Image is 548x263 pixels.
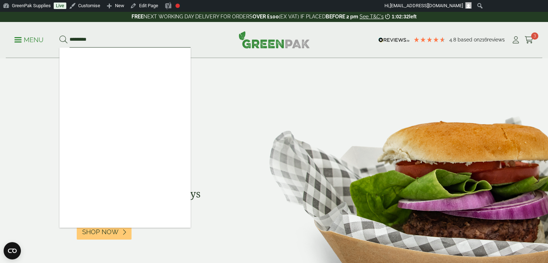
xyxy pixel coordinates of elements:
button: Open CMP widget [4,242,21,259]
a: Live [54,3,66,9]
span: Based on [458,37,480,43]
i: Cart [525,36,534,44]
span: reviews [487,37,505,43]
i: My Account [511,36,520,44]
span: 216 [480,37,487,43]
span: Shop Now [82,228,119,236]
span: 3 [531,32,538,40]
div: Focus keyphrase not set [175,4,180,8]
span: [EMAIL_ADDRESS][DOMAIN_NAME] [390,3,463,8]
span: 4.8 [449,37,458,43]
img: REVIEWS.io [378,37,410,43]
strong: OVER £100 [253,14,279,19]
p: Menu [14,36,44,44]
span: 1:02:32 [392,14,409,19]
a: See T&C's [360,14,384,19]
a: 3 [525,35,534,45]
img: GreenPak Supplies [239,31,310,48]
a: Shop Now [77,224,132,240]
strong: FREE [132,14,143,19]
a: Menu [14,36,44,43]
span: left [409,14,416,19]
strong: BEFORE 2 pm [326,14,358,19]
div: 4.79 Stars [413,36,446,43]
